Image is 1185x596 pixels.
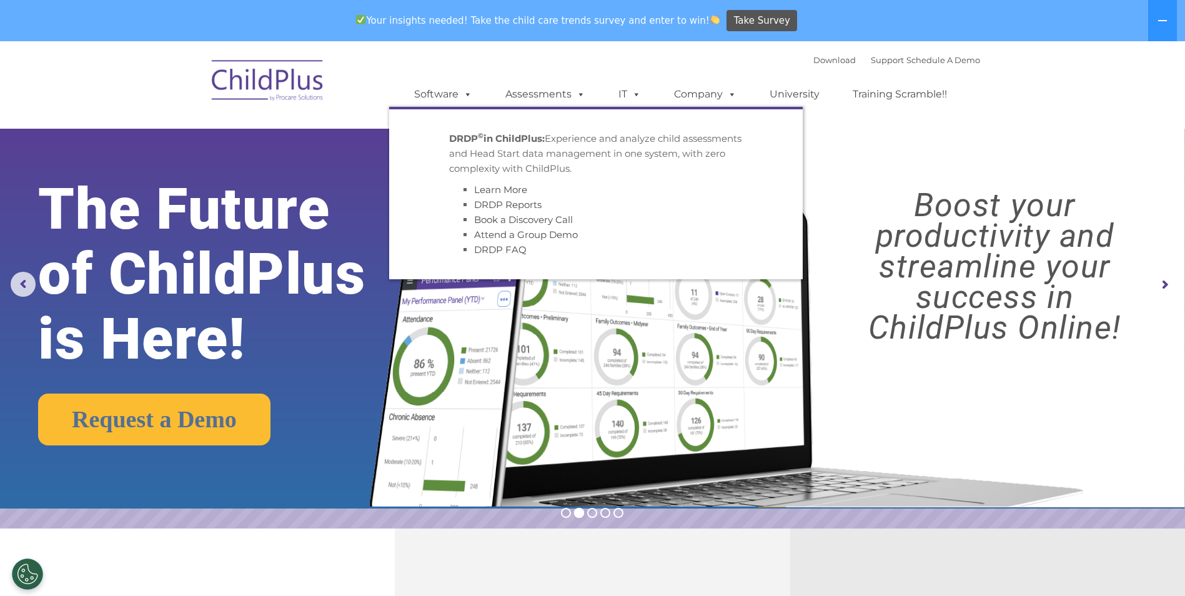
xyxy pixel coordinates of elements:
a: Support [871,55,904,65]
a: Software [402,82,485,107]
a: University [757,82,832,107]
a: DRDP Reports [474,199,542,211]
img: ✅ [356,15,365,24]
span: Your insights needed! Take the child care trends survey and enter to win! [351,8,725,32]
strong: DRDP in ChildPlus: [449,132,545,144]
img: ChildPlus by Procare Solutions [206,51,330,114]
button: Cookies Settings [12,559,43,590]
sup: © [478,131,483,140]
a: Request a Demo [38,394,270,445]
rs-layer: The Future of ChildPlus is Here! [38,177,417,372]
iframe: Chat Widget [981,461,1185,596]
a: Download [813,55,856,65]
span: Take Survey [734,10,790,32]
a: Learn More [474,184,527,196]
font: | [813,55,980,65]
a: Attend a Group Demo [474,229,578,241]
img: 👏 [710,15,720,24]
a: Training Scramble!! [840,82,959,107]
a: Book a Discovery Call [474,214,573,226]
a: Schedule A Demo [906,55,980,65]
a: Company [662,82,749,107]
a: Assessments [493,82,598,107]
p: Experience and analyze child assessments and Head Start data management in one system, with zero ... [449,131,743,176]
a: DRDP FAQ [474,244,527,256]
a: IT [606,82,653,107]
a: Take Survey [726,10,797,32]
rs-layer: Boost your productivity and streamline your success in ChildPlus Online! [819,190,1171,343]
